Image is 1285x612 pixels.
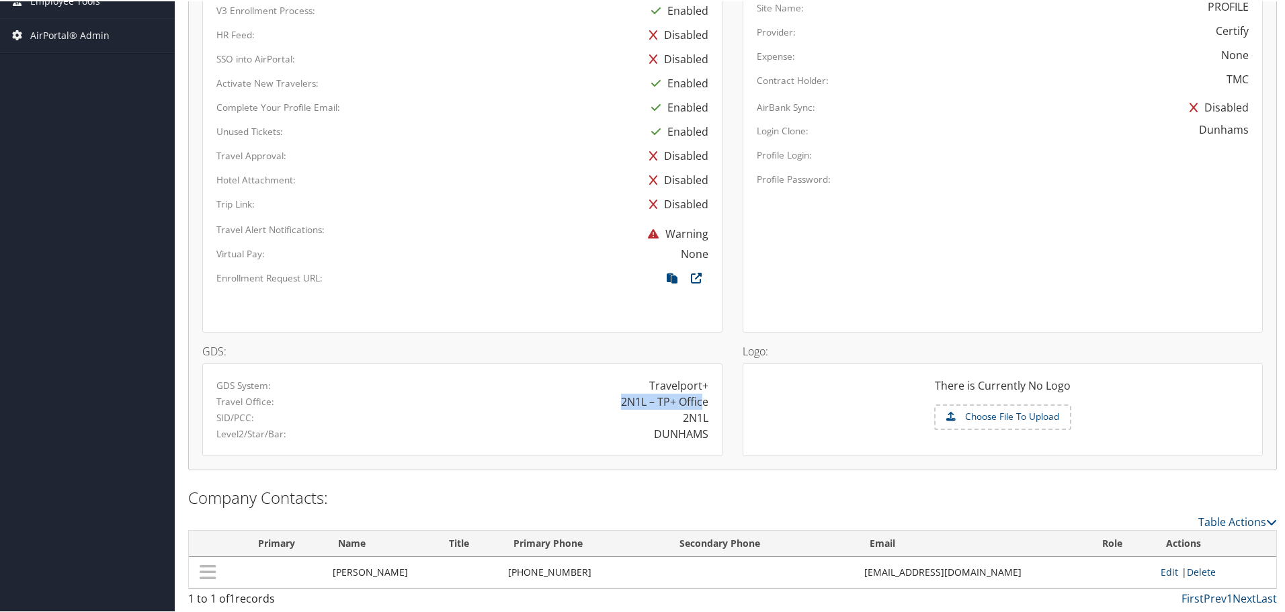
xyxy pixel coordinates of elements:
label: AirBank Sync: [757,99,815,113]
div: There is Currently No Logo [757,376,1249,403]
label: Contract Holder: [757,73,829,86]
label: Trip Link: [216,196,255,210]
th: Actions [1154,529,1276,556]
label: Virtual Pay: [216,246,265,259]
label: Provider: [757,24,796,38]
span: 1 [229,590,235,605]
label: Level2/Star/Bar: [216,426,286,439]
label: SSO into AirPortal: [216,51,295,64]
a: 1 [1227,590,1233,605]
label: Expense: [757,48,795,62]
th: Title [437,529,501,556]
th: Email [858,529,1090,556]
label: V3 Enrollment Process: [216,3,315,16]
div: Disabled [1183,94,1249,118]
a: Table Actions [1198,513,1277,528]
td: [PHONE_NUMBER] [501,556,668,586]
label: GDS System: [216,378,271,391]
div: 1 to 1 of records [188,589,446,612]
label: Travel Alert Notifications: [216,222,325,235]
td: [EMAIL_ADDRESS][DOMAIN_NAME] [858,556,1090,586]
label: Login Clone: [757,123,809,136]
h2: Company Contacts: [188,485,1277,508]
div: Dunhams [1199,120,1249,136]
div: 2N1L [683,408,708,425]
label: Unused Tickets: [216,124,283,137]
div: Disabled [642,46,708,70]
td: [PERSON_NAME] [326,556,436,586]
div: Disabled [642,21,708,46]
a: Prev [1204,590,1227,605]
div: Enabled [645,118,708,142]
span: Warning [641,225,708,240]
div: 2N1L – TP+ Office [621,392,708,408]
td: | [1154,556,1276,586]
label: Profile Password: [757,171,831,185]
th: Name [326,529,436,556]
label: Activate New Travelers: [216,75,319,89]
label: SID/PCC: [216,410,254,423]
div: None [681,245,708,261]
label: HR Feed: [216,27,255,40]
label: Enrollment Request URL: [216,270,323,283]
a: Last [1256,590,1277,605]
h4: GDS: [202,345,722,355]
th: Primary Phone [501,529,668,556]
label: Travel Office: [216,394,274,407]
label: Profile Login: [757,147,812,161]
th: Secondary Phone [667,529,858,556]
div: Travelport+ [649,376,708,392]
a: First [1182,590,1204,605]
span: AirPortal® Admin [30,17,110,51]
div: Enabled [645,70,708,94]
label: Complete Your Profile Email: [216,99,340,113]
div: Disabled [642,191,708,215]
a: Delete [1187,564,1216,577]
a: Edit [1161,564,1178,577]
div: Enabled [645,94,708,118]
div: Certify [1216,21,1249,38]
div: DUNHAMS [654,425,708,441]
label: Hotel Attachment: [216,172,296,185]
th: Role [1090,529,1154,556]
label: Choose File To Upload [936,404,1070,427]
div: None [1221,46,1249,62]
a: Next [1233,590,1256,605]
label: Travel Approval: [216,148,286,161]
h4: Logo: [743,345,1263,355]
div: Disabled [642,167,708,191]
div: Disabled [642,142,708,167]
th: Primary [226,529,326,556]
div: TMC [1227,70,1249,86]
